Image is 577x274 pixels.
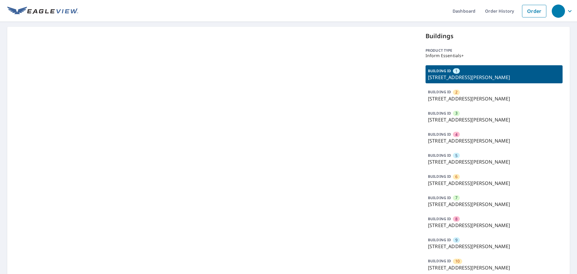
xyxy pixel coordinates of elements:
p: [STREET_ADDRESS][PERSON_NAME] [428,264,560,271]
span: 6 [455,174,457,180]
p: [STREET_ADDRESS][PERSON_NAME] [428,95,560,102]
span: 9 [455,237,457,243]
p: BUILDING ID [428,89,451,94]
p: Inform Essentials+ [426,53,563,58]
p: [STREET_ADDRESS][PERSON_NAME] [428,180,560,187]
p: BUILDING ID [428,258,451,263]
p: BUILDING ID [428,237,451,242]
img: EV Logo [7,7,78,16]
p: [STREET_ADDRESS][PERSON_NAME] [428,158,560,165]
span: 3 [455,110,457,116]
p: [STREET_ADDRESS][PERSON_NAME] [428,243,560,250]
span: 2 [455,89,457,95]
p: BUILDING ID [428,216,451,221]
span: 10 [455,258,459,264]
p: [STREET_ADDRESS][PERSON_NAME] [428,222,560,229]
p: [STREET_ADDRESS][PERSON_NAME] [428,116,560,123]
p: BUILDING ID [428,111,451,116]
p: Buildings [426,32,563,41]
p: [STREET_ADDRESS][PERSON_NAME] [428,201,560,208]
p: BUILDING ID [428,153,451,158]
span: 8 [455,216,457,222]
span: 4 [455,132,457,137]
p: [STREET_ADDRESS][PERSON_NAME] [428,137,560,144]
span: 1 [455,68,457,74]
p: BUILDING ID [428,68,451,73]
p: Product type [426,48,563,53]
a: Order [522,5,546,17]
span: 7 [455,195,457,201]
p: BUILDING ID [428,174,451,179]
span: 5 [455,153,457,159]
p: BUILDING ID [428,195,451,200]
p: [STREET_ADDRESS][PERSON_NAME] [428,74,560,81]
p: BUILDING ID [428,132,451,137]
